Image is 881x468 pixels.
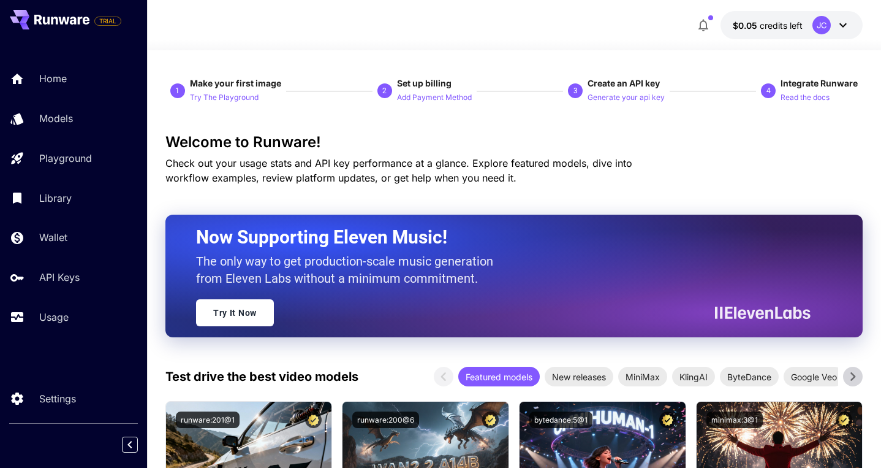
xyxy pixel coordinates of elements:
div: KlingAI [672,367,715,386]
span: $0.05 [733,20,760,31]
button: Certified Model – Vetted for best performance and includes a commercial license. [305,412,322,428]
span: New releases [545,370,613,383]
span: KlingAI [672,370,715,383]
span: Add your payment card to enable full platform functionality. [94,13,121,28]
p: The only way to get production-scale music generation from Eleven Labs without a minimum commitment. [196,253,502,287]
p: Test drive the best video models [165,367,358,386]
div: Collapse sidebar [131,434,147,456]
button: bytedance:5@1 [529,412,592,428]
div: MiniMax [618,367,667,386]
span: TRIAL [95,17,121,26]
p: 2 [382,85,387,96]
p: Models [39,111,73,126]
button: Read the docs [781,90,830,104]
div: Google Veo [784,367,844,386]
p: 3 [573,85,578,96]
div: JC [812,16,831,34]
button: Collapse sidebar [122,437,138,453]
span: Check out your usage stats and API key performance at a glance. Explore featured models, dive int... [165,157,632,184]
button: Generate your api key [588,90,665,104]
p: Read the docs [781,92,830,104]
h2: Now Supporting Eleven Music! [196,226,801,249]
span: Featured models [458,370,540,383]
p: Playground [39,151,92,166]
p: Usage [39,310,69,324]
h3: Welcome to Runware! [165,134,863,151]
p: Wallet [39,230,67,245]
button: runware:200@6 [352,412,419,428]
p: Settings [39,391,76,406]
span: Integrate Runware [781,78,858,88]
button: Certified Model – Vetted for best performance and includes a commercial license. [482,412,499,428]
p: Try The Playground [190,92,259,104]
p: Library [39,191,72,205]
span: Set up billing [397,78,452,88]
button: Add Payment Method [397,90,472,104]
span: Google Veo [784,370,844,383]
p: API Keys [39,270,80,285]
button: Try The Playground [190,90,259,104]
p: Add Payment Method [397,92,472,104]
a: Try It Now [196,299,274,326]
div: $0.05 [733,19,803,32]
p: Generate your api key [588,92,665,104]
span: MiniMax [618,370,667,383]
span: ByteDance [720,370,779,383]
span: Create an API key [588,78,660,88]
button: minimax:3@1 [706,412,763,428]
div: New releases [545,367,613,386]
button: Certified Model – Vetted for best performance and includes a commercial license. [659,412,676,428]
span: credits left [760,20,803,31]
div: Featured models [458,367,540,386]
button: Certified Model – Vetted for best performance and includes a commercial license. [836,412,852,428]
button: runware:201@1 [176,412,240,428]
p: 4 [766,85,771,96]
p: 1 [175,85,180,96]
button: $0.05JC [720,11,863,39]
p: Home [39,71,67,86]
span: Make your first image [190,78,281,88]
div: ByteDance [720,367,779,386]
